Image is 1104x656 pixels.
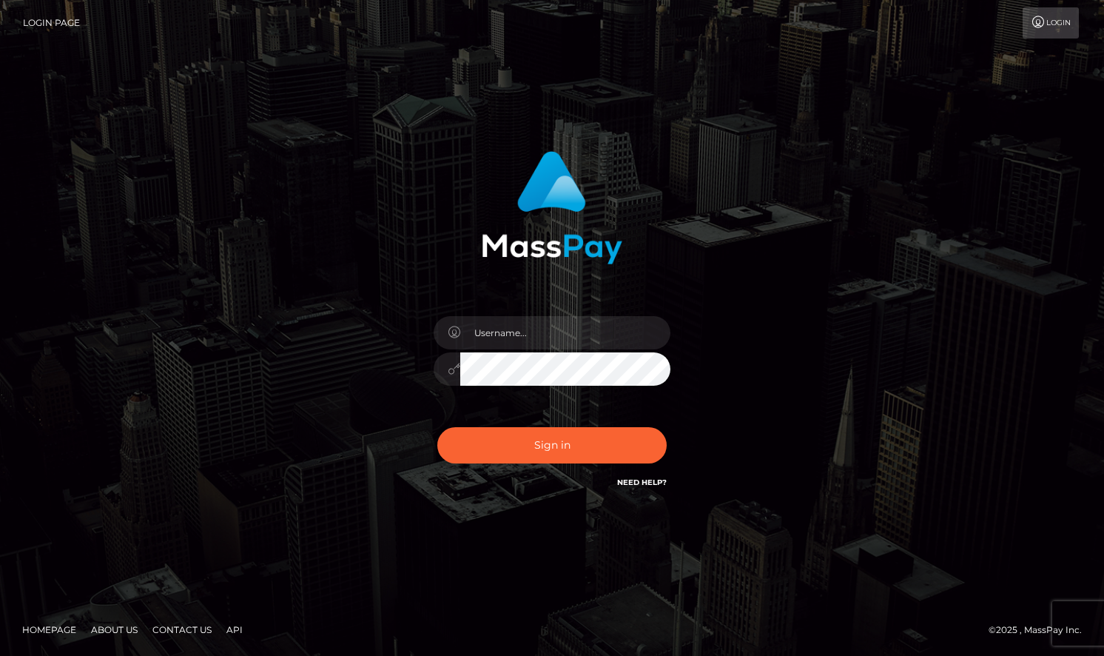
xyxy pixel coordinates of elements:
[16,618,82,641] a: Homepage
[221,618,249,641] a: API
[23,7,80,39] a: Login Page
[1023,7,1079,39] a: Login
[437,427,667,463] button: Sign in
[617,478,667,487] a: Need Help?
[482,151,622,264] img: MassPay Login
[147,618,218,641] a: Contact Us
[989,622,1093,638] div: © 2025 , MassPay Inc.
[85,618,144,641] a: About Us
[460,316,670,349] input: Username...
